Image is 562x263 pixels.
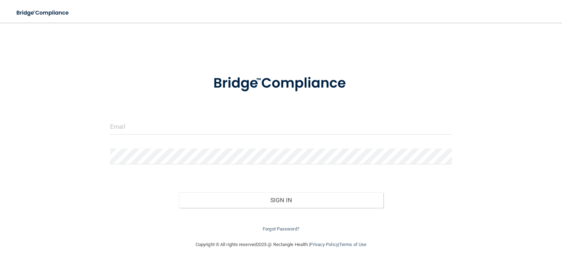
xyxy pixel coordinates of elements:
a: Terms of Use [339,242,366,247]
img: bridge_compliance_login_screen.278c3ca4.svg [11,6,76,20]
a: Privacy Policy [310,242,338,247]
a: Forgot Password? [263,226,299,232]
div: Copyright © All rights reserved 2025 @ Rectangle Health | | [152,233,410,256]
input: Email [110,119,452,135]
button: Sign In [179,192,384,208]
img: bridge_compliance_login_screen.278c3ca4.svg [199,65,363,102]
